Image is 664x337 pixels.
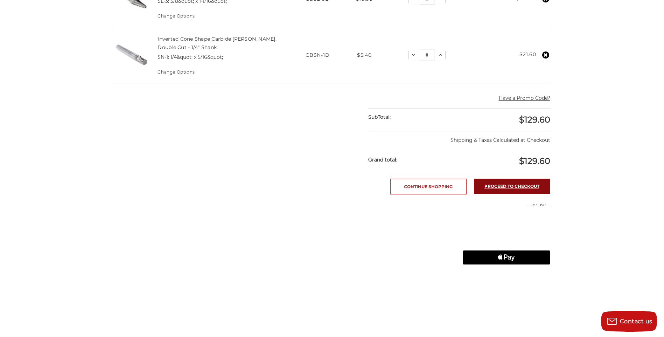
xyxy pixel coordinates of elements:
[368,109,459,126] div: SubTotal:
[463,233,550,247] iframe: PayPal-paylater
[463,202,550,208] p: -- or use --
[420,49,434,61] input: Inverted Cone Shape Carbide Burr, Double Cut - 1/4" Shank Quantity:
[463,215,550,229] iframe: PayPal-paypal
[158,69,195,75] a: Change Options
[499,95,550,102] button: Have a Promo Code?
[519,156,550,166] span: $129.60
[390,179,467,194] a: Continue Shopping
[158,13,195,19] a: Change Options
[519,51,536,57] strong: $21.60
[158,54,223,61] dd: SN-1: 1/4&quot; x 5/16&quot;
[620,318,652,325] span: Contact us
[368,131,550,144] p: Shipping & Taxes Calculated at Checkout
[601,311,657,332] button: Contact us
[357,52,372,58] span: $5.40
[114,37,149,73] img: Inverted Cone Shape Carbide Burr, Double Cut - 1/4" Shank
[368,157,397,163] strong: Grand total:
[158,36,277,50] a: Inverted Cone Shape Carbide [PERSON_NAME], Double Cut - 1/4" Shank
[474,179,550,194] a: Proceed to checkout
[519,115,550,125] span: $129.60
[306,52,329,58] span: CBSN-1D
